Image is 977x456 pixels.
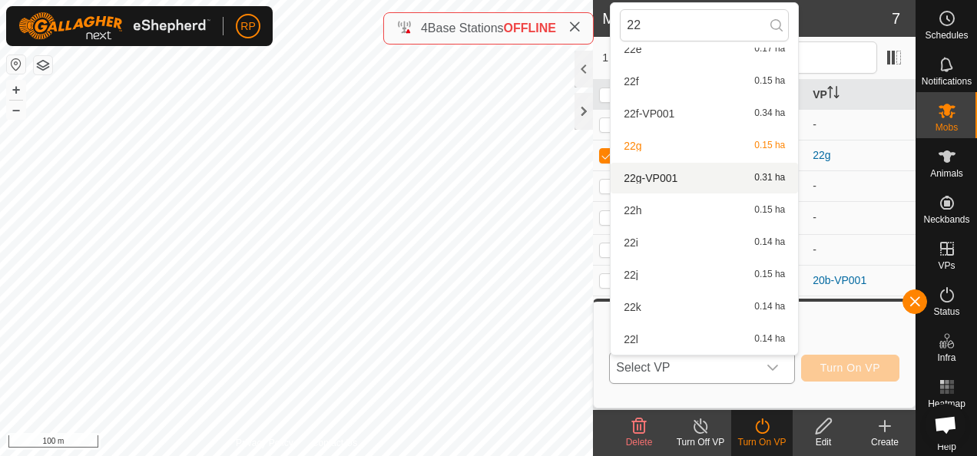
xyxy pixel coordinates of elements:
span: Neckbands [923,215,969,224]
span: RP [240,18,255,35]
li: 22g [611,131,798,161]
span: 0.15 ha [754,269,785,280]
span: 0.14 ha [754,302,785,312]
div: Turn On VP [731,435,793,449]
td: - [806,201,916,234]
span: Animals [930,169,963,178]
span: 22h [624,205,641,216]
span: 22j [624,269,638,280]
span: 22e [624,44,641,55]
span: 0.15 ha [754,140,785,151]
button: – [7,101,25,119]
span: 0.14 ha [754,237,785,248]
a: 20b-VP001 [813,274,866,286]
button: Map Layers [34,56,52,74]
td: - [806,170,916,201]
li: 22l [611,324,798,355]
button: Reset Map [7,55,25,74]
li: 22h [611,195,798,226]
span: Notifications [922,77,972,86]
div: Turn Off VP [670,435,731,449]
li: 22j [611,259,798,290]
span: VPs [938,261,955,270]
span: 1 selected [602,50,691,66]
span: Mobs [936,123,958,132]
li: 22g-VP001 [611,163,798,193]
span: 0.17 ha [754,44,785,55]
span: Infra [937,353,955,362]
div: Edit [793,435,854,449]
span: 22i [624,237,638,248]
span: OFFLINE [504,21,556,35]
p-sorticon: Activate to sort [827,88,840,101]
span: Select VP [610,352,757,383]
span: 0.31 ha [754,173,785,183]
td: - [806,234,916,265]
span: 22k [624,302,641,312]
span: 22g-VP001 [624,173,677,183]
li: 22f-VP001 [611,98,798,129]
span: Schedules [925,31,968,40]
span: Help [937,442,956,451]
li: 22f [611,66,798,97]
div: dropdown trigger [757,352,788,383]
h2: Mobs [602,9,892,28]
span: 22f [624,76,638,87]
button: Turn On VP [801,355,899,382]
div: Open chat [925,404,966,445]
input: Search [620,9,789,41]
th: VP [806,80,916,110]
span: Turn On VP [820,362,880,374]
span: 0.15 ha [754,205,785,216]
span: 0.34 ha [754,108,785,119]
span: 0.15 ha [754,76,785,87]
a: Privacy Policy [236,436,293,450]
li: 22i [611,227,798,258]
span: 4 [421,21,428,35]
span: Base Stations [428,21,504,35]
span: 22f-VP001 [624,108,674,119]
li: 22k [611,292,798,322]
span: 22l [624,334,638,345]
span: 7 [892,7,900,30]
button: + [7,81,25,99]
span: Status [933,307,959,316]
span: 22g [624,140,641,151]
span: 0.14 ha [754,334,785,345]
li: 22e [611,34,798,64]
a: 22g [813,149,830,161]
div: Create [854,435,916,449]
img: Gallagher Logo [18,12,210,40]
span: Delete [626,437,653,448]
a: Contact Us [312,436,357,450]
span: Heatmap [928,399,965,408]
td: - [806,109,916,140]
